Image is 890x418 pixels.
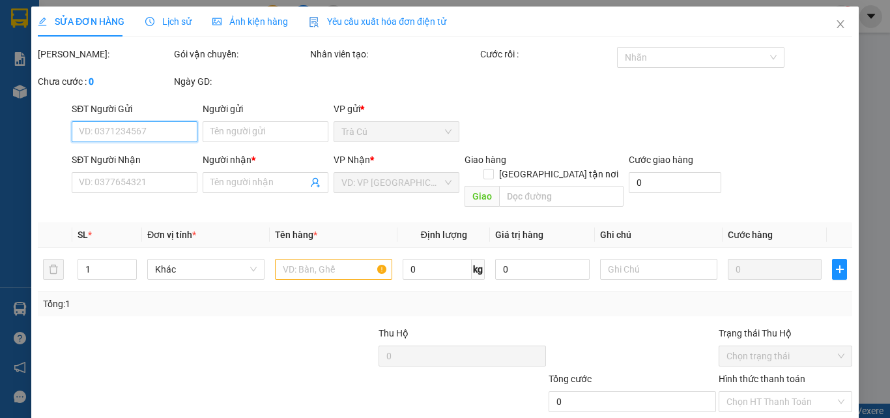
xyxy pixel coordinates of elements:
[275,259,392,280] input: VD: Bàn, Ghế
[728,259,822,280] input: 0
[465,155,506,165] span: Giao hàng
[378,328,408,338] span: Thu Hộ
[480,47,614,61] div: Cước rồi :
[832,259,847,280] button: plus
[465,186,499,207] span: Giao
[472,259,485,280] span: kg
[595,222,723,248] th: Ghi chú
[145,16,192,27] span: Lịch sử
[728,230,773,240] span: Cước hàng
[78,230,88,240] span: SL
[835,19,846,29] span: close
[275,230,317,240] span: Tên hàng
[43,259,64,280] button: delete
[420,230,467,240] span: Định lượng
[72,153,197,167] div: SĐT Người Nhận
[72,102,197,116] div: SĐT Người Gửi
[38,47,171,61] div: [PERSON_NAME]:
[38,17,47,26] span: edit
[600,259,717,280] input: Ghi Chú
[726,346,844,366] span: Chọn trạng thái
[38,16,124,27] span: SỬA ĐƠN HÀNG
[203,153,328,167] div: Người nhận
[833,264,846,275] span: plus
[719,374,805,384] label: Hình thức thanh toán
[203,102,328,116] div: Người gửi
[549,374,592,384] span: Tổng cước
[334,102,459,116] div: VP gửi
[212,17,222,26] span: picture
[334,155,370,165] span: VP Nhận
[822,7,859,43] button: Close
[212,16,288,27] span: Ảnh kiện hàng
[43,297,345,311] div: Tổng: 1
[628,155,693,165] label: Cước giao hàng
[493,167,623,181] span: [GEOGRAPHIC_DATA] tận nơi
[309,16,446,27] span: Yêu cầu xuất hóa đơn điện tử
[155,260,257,279] span: Khác
[174,47,308,61] div: Gói vận chuyển:
[89,76,94,87] b: 0
[310,47,478,61] div: Nhân viên tạo:
[174,74,308,89] div: Ngày GD:
[147,230,196,240] span: Đơn vị tính
[499,186,623,207] input: Dọc đường
[38,74,171,89] div: Chưa cước :
[628,172,721,193] input: Cước giao hàng
[341,122,452,142] span: Trà Cú
[495,230,543,240] span: Giá trị hàng
[309,17,319,27] img: icon
[719,326,852,340] div: Trạng thái Thu Hộ
[310,177,321,188] span: user-add
[145,17,154,26] span: clock-circle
